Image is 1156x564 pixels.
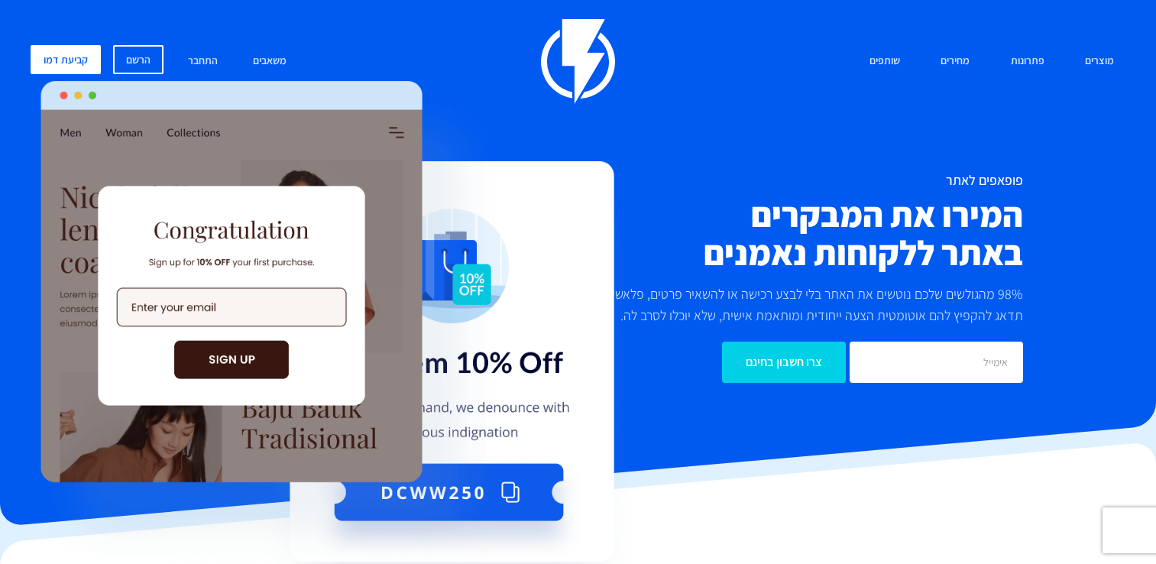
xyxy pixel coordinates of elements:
[858,45,912,78] a: שותפים
[850,342,1023,383] input: אימייל
[999,45,1056,78] a: פתרונות
[929,45,981,78] a: מחירים
[113,45,164,74] a: הרשם
[722,342,846,383] input: צרו חשבון בחינם
[241,45,298,78] a: משאבים
[31,45,101,74] a: קביעת דמו
[590,284,1023,326] p: 98% מהגולשים שלכם נוטשים את האתר בלי לבצע רכישה או להשאיר פרטים, פלאשי תדאג להקפיץ להם אוטומטית ה...
[176,45,229,78] a: התחבר
[590,196,1023,272] h2: המירו את המבקרים באתר ללקוחות נאמנים
[1073,45,1125,78] a: מוצרים
[590,173,1023,188] h1: פופאפים לאתר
